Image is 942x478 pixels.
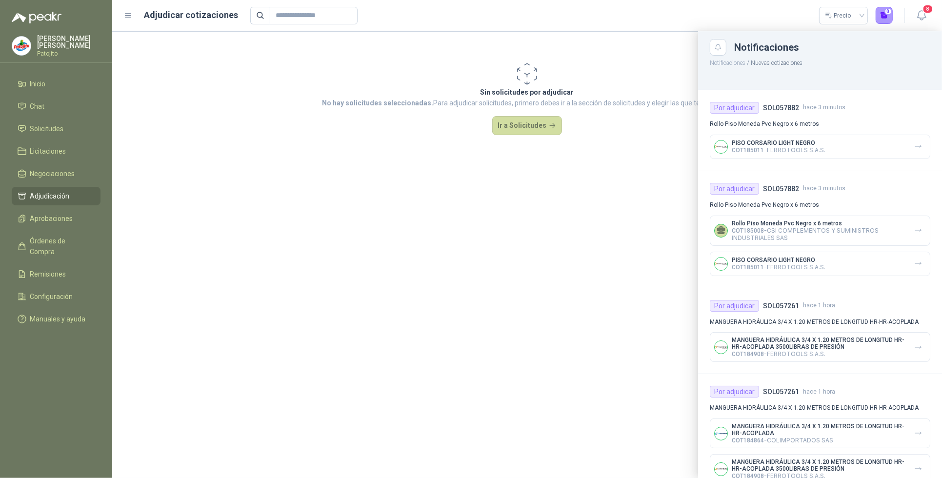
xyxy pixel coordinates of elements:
span: Chat [30,101,45,112]
img: Company Logo [12,37,31,55]
p: MANGUERA HIDRÁULICA 3/4 X 1.20 METROS DE LONGITUD HR-HR-ACOPLADA [710,318,930,327]
a: Chat [12,97,100,116]
p: - CSI COMPLEMENTOS Y SUMINISTROS INDUSTRIALES SAS [732,227,906,241]
span: Adjudicación [30,191,70,201]
p: - COLIMPORTADOS SAS [732,437,906,444]
span: COT184864 [732,437,764,444]
div: Por adjudicar [710,183,759,195]
img: Logo peakr [12,12,61,23]
p: MANGUERA HIDRÁULICA 3/4 X 1.20 METROS DE LONGITUD HR-HR-ACOPLADA 3500LIBRAS DE PRESIÓN [732,458,906,472]
span: COT185011 [732,147,764,154]
div: Precio [825,8,853,23]
span: Configuración [30,291,73,302]
span: hace 1 hora [803,387,835,397]
button: Close [710,39,726,56]
h4: SOL057261 [763,386,799,397]
a: Manuales y ayuda [12,310,100,328]
h1: Adjudicar cotizaciones [144,8,239,22]
a: Solicitudes [12,119,100,138]
p: / Nuevas cotizaciones [698,56,942,68]
button: 0 [876,7,893,24]
p: PISO CORSARIO LIGHT NEGRO [732,257,825,263]
p: Rollo Piso Moneda Pvc Negro x 6 metros [710,119,930,129]
p: - FERROTOOLS S.A.S. [732,350,906,358]
span: Inicio [30,79,46,89]
p: MANGUERA HIDRÁULICA 3/4 X 1.20 METROS DE LONGITUD HR-HR-ACOPLADA 3500LIBRAS DE PRESIÓN [732,337,906,350]
a: Licitaciones [12,142,100,160]
div: Por adjudicar [710,300,759,312]
img: Company Logo [715,258,727,270]
p: Patojito [37,51,100,57]
div: Por adjudicar [710,386,759,398]
img: Company Logo [715,341,727,354]
p: Rollo Piso Moneda Pvc Negro x 6 metros [732,220,906,227]
h4: SOL057261 [763,300,799,311]
span: 8 [922,4,933,14]
span: hace 1 hora [803,301,835,310]
span: Aprobaciones [30,213,73,224]
p: MANGUERA HIDRÁULICA 3/4 X 1.20 METROS DE LONGITUD HR-HR-ACOPLADA [710,403,930,413]
a: Adjudicación [12,187,100,205]
a: Aprobaciones [12,209,100,228]
p: - FERROTOOLS S.A.S. [732,263,825,271]
a: Configuración [12,287,100,306]
h4: SOL057882 [763,183,799,194]
span: Solicitudes [30,123,64,134]
span: COT185011 [732,264,764,271]
a: Remisiones [12,265,100,283]
span: Órdenes de Compra [30,236,91,257]
h4: SOL057882 [763,102,799,113]
img: Company Logo [715,427,727,440]
span: Negociaciones [30,168,75,179]
span: Manuales y ayuda [30,314,86,324]
span: COT185008 [732,227,764,234]
p: MANGUERA HIDRÁULICA 3/4 X 1.20 METROS DE LONGITUD HR-HR-ACOPLADA [732,423,906,437]
div: Notificaciones [734,42,930,52]
a: Órdenes de Compra [12,232,100,261]
span: Licitaciones [30,146,66,157]
a: Inicio [12,75,100,93]
button: Notificaciones [710,60,745,66]
img: Company Logo [715,140,727,153]
span: hace 3 minutos [803,103,845,112]
p: Rollo Piso Moneda Pvc Negro x 6 metros [710,200,930,210]
div: Por adjudicar [710,102,759,114]
p: PISO CORSARIO LIGHT NEGRO [732,139,825,146]
a: Negociaciones [12,164,100,183]
img: Company Logo [715,463,727,476]
button: 8 [913,7,930,24]
span: hace 3 minutos [803,184,845,193]
span: COT184908 [732,351,764,358]
p: [PERSON_NAME] [PERSON_NAME] [37,35,100,49]
span: Remisiones [30,269,66,279]
p: - FERROTOOLS S.A.S. [732,146,825,154]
